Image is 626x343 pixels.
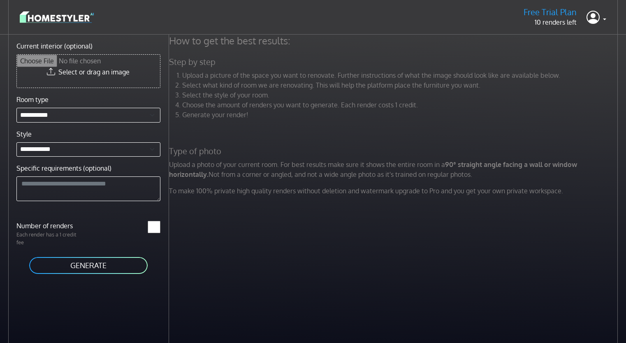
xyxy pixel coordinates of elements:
[16,163,111,173] label: Specific requirements (optional)
[524,17,577,27] p: 10 renders left
[182,80,620,90] li: Select what kind of room we are renovating. This will help the platform place the furniture you w...
[524,7,577,17] h5: Free Trial Plan
[12,231,88,246] p: Each render has a 1 credit fee
[164,146,625,156] h5: Type of photo
[169,160,577,178] strong: 90° straight angle facing a wall or window horizontally.
[164,186,625,196] p: To make 100% private high quality renders without deletion and watermark upgrade to Pro and you g...
[182,100,620,110] li: Choose the amount of renders you want to generate. Each render costs 1 credit.
[20,10,94,24] img: logo-3de290ba35641baa71223ecac5eacb59cb85b4c7fdf211dc9aaecaaee71ea2f8.svg
[16,129,32,139] label: Style
[28,256,148,275] button: GENERATE
[16,41,93,51] label: Current interior (optional)
[16,95,49,104] label: Room type
[182,90,620,100] li: Select the style of your room.
[164,57,625,67] h5: Step by step
[12,221,88,231] label: Number of renders
[182,110,620,120] li: Generate your render!
[164,35,625,47] h4: How to get the best results:
[164,160,625,179] p: Upload a photo of your current room. For best results make sure it shows the entire room in a Not...
[182,70,620,80] li: Upload a picture of the space you want to renovate. Further instructions of what the image should...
